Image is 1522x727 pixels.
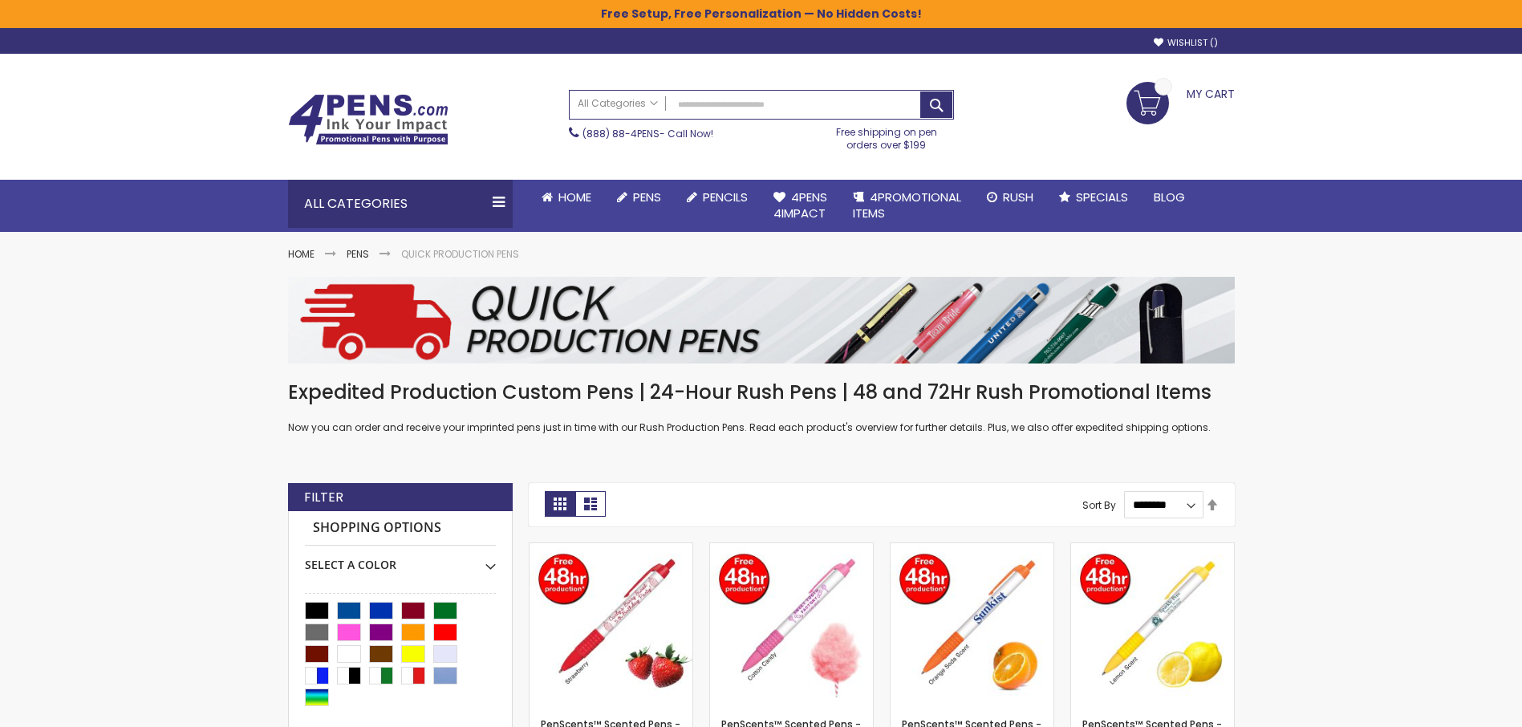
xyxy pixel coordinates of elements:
[1154,37,1218,49] a: Wishlist
[288,94,448,145] img: 4Pens Custom Pens and Promotional Products
[710,542,873,556] a: PenScents™ Scented Pens - Cotton Candy Scent, 48 Hour Production
[1076,189,1128,205] span: Specials
[1003,189,1033,205] span: Rush
[347,247,369,261] a: Pens
[578,97,658,110] span: All Categories
[840,180,974,232] a: 4PROMOTIONALITEMS
[1141,180,1198,215] a: Blog
[288,247,315,261] a: Home
[710,543,873,706] img: PenScents™ Scented Pens - Cotton Candy Scent, 48 Hour Production
[891,543,1053,706] img: PenScents™ Scented Pens - Orange Scent, 48 Hr Production
[853,189,961,221] span: 4PROMOTIONAL ITEMS
[529,180,604,215] a: Home
[288,421,1235,434] p: Now you can order and receive your imprinted pens just in time with our Rush Production Pens. Rea...
[819,120,954,152] div: Free shipping on pen orders over $199
[582,127,713,140] span: - Call Now!
[582,127,660,140] a: (888) 88-4PENS
[891,542,1053,556] a: PenScents™ Scented Pens - Orange Scent, 48 Hr Production
[288,277,1235,363] img: Quick Production Pens
[1071,542,1234,556] a: PenScents™ Scented Pens - Lemon Scent, 48 HR Production
[1071,543,1234,706] img: PenScents™ Scented Pens - Lemon Scent, 48 HR Production
[1154,189,1185,205] span: Blog
[773,189,827,221] span: 4Pens 4impact
[545,491,575,517] strong: Grid
[1046,180,1141,215] a: Specials
[558,189,591,205] span: Home
[288,380,1235,405] h1: Expedited Production Custom Pens | 24-Hour Rush Pens | 48 and 72Hr Rush Promotional Items
[570,91,666,117] a: All Categories
[703,189,748,205] span: Pencils
[305,511,496,546] strong: Shopping Options
[674,180,761,215] a: Pencils
[530,543,692,706] img: PenScents™ Scented Pens - Strawberry Scent, 48-Hr Production
[974,180,1046,215] a: Rush
[1082,498,1116,511] label: Sort By
[305,546,496,573] div: Select A Color
[604,180,674,215] a: Pens
[633,189,661,205] span: Pens
[401,247,519,261] strong: Quick Production Pens
[761,180,840,232] a: 4Pens4impact
[288,180,513,228] div: All Categories
[530,542,692,556] a: PenScents™ Scented Pens - Strawberry Scent, 48-Hr Production
[304,489,343,506] strong: Filter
